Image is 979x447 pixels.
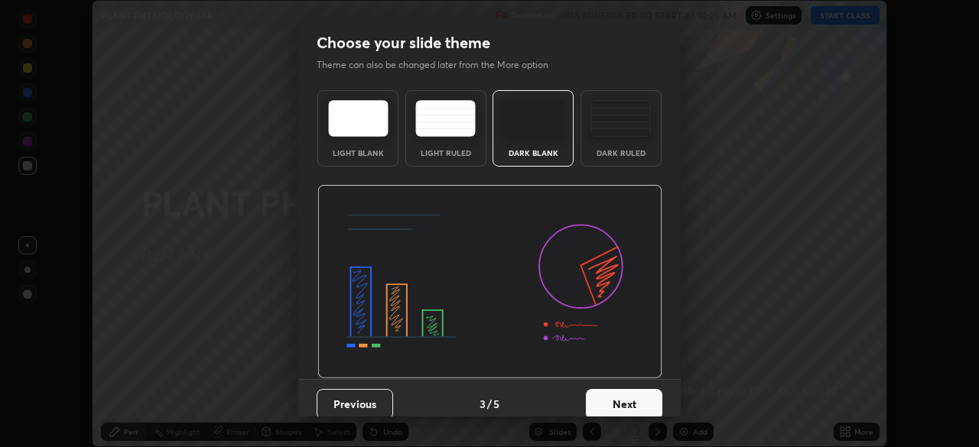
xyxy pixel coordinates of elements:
img: lightTheme.e5ed3b09.svg [328,100,389,137]
h2: Choose your slide theme [317,33,490,53]
img: darkThemeBanner.d06ce4a2.svg [317,185,662,379]
div: Dark Blank [503,149,564,157]
div: Light Ruled [415,149,476,157]
h4: 3 [480,396,486,412]
div: Light Blank [327,149,389,157]
img: darkTheme.f0cc69e5.svg [503,100,564,137]
p: Theme can also be changed later from the More option [317,58,564,72]
h4: 5 [493,396,499,412]
img: lightRuledTheme.5fabf969.svg [415,100,476,137]
button: Next [586,389,662,419]
div: Dark Ruled [590,149,652,157]
button: Previous [317,389,393,419]
h4: / [487,396,492,412]
img: darkRuledTheme.de295e13.svg [590,100,651,137]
